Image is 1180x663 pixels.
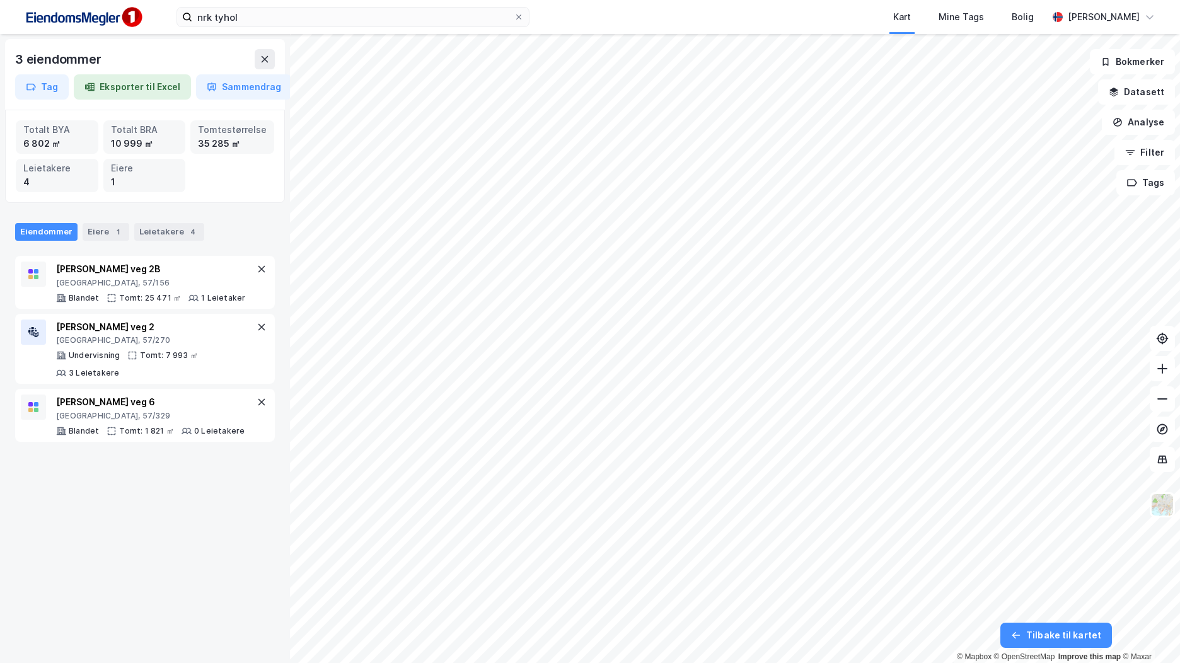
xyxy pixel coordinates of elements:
[187,226,199,238] div: 4
[198,137,267,151] div: 35 285 ㎡
[112,226,124,238] div: 1
[119,293,181,303] div: Tomt: 25 471 ㎡
[1116,170,1175,195] button: Tags
[15,74,69,100] button: Tag
[201,293,245,303] div: 1 Leietaker
[893,9,911,25] div: Kart
[111,161,178,175] div: Eiere
[69,293,99,303] div: Blandet
[1090,49,1175,74] button: Bokmerker
[74,74,191,100] button: Eksporter til Excel
[23,175,91,189] div: 4
[1117,602,1180,663] iframe: Chat Widget
[134,223,204,241] div: Leietakere
[23,123,91,137] div: Totalt BYA
[83,223,129,241] div: Eiere
[198,123,267,137] div: Tomtestørrelse
[1000,623,1112,648] button: Tilbake til kartet
[1150,493,1174,517] img: Z
[69,426,99,436] div: Blandet
[1058,652,1121,661] a: Improve this map
[140,350,198,360] div: Tomt: 7 993 ㎡
[1102,110,1175,135] button: Analyse
[15,49,104,69] div: 3 eiendommer
[994,652,1055,661] a: OpenStreetMap
[111,123,178,137] div: Totalt BRA
[56,411,245,421] div: [GEOGRAPHIC_DATA], 57/329
[939,9,984,25] div: Mine Tags
[111,175,178,189] div: 1
[957,652,992,661] a: Mapbox
[69,368,119,378] div: 3 Leietakere
[119,426,174,436] div: Tomt: 1 821 ㎡
[192,8,514,26] input: Søk på adresse, matrikkel, gårdeiere, leietakere eller personer
[1068,9,1140,25] div: [PERSON_NAME]
[56,335,254,345] div: [GEOGRAPHIC_DATA], 57/270
[23,161,91,175] div: Leietakere
[111,137,178,151] div: 10 999 ㎡
[1114,140,1175,165] button: Filter
[56,262,245,277] div: [PERSON_NAME] veg 2B
[56,320,254,335] div: [PERSON_NAME] veg 2
[1012,9,1034,25] div: Bolig
[15,223,78,241] div: Eiendommer
[23,137,91,151] div: 6 802 ㎡
[56,395,245,410] div: [PERSON_NAME] veg 6
[56,278,245,288] div: [GEOGRAPHIC_DATA], 57/156
[196,74,292,100] button: Sammendrag
[1098,79,1175,105] button: Datasett
[1117,602,1180,663] div: Kontrollprogram for chat
[194,426,245,436] div: 0 Leietakere
[20,3,146,32] img: F4PB6Px+NJ5v8B7XTbfpPpyloAAAAASUVORK5CYII=
[69,350,120,360] div: Undervisning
